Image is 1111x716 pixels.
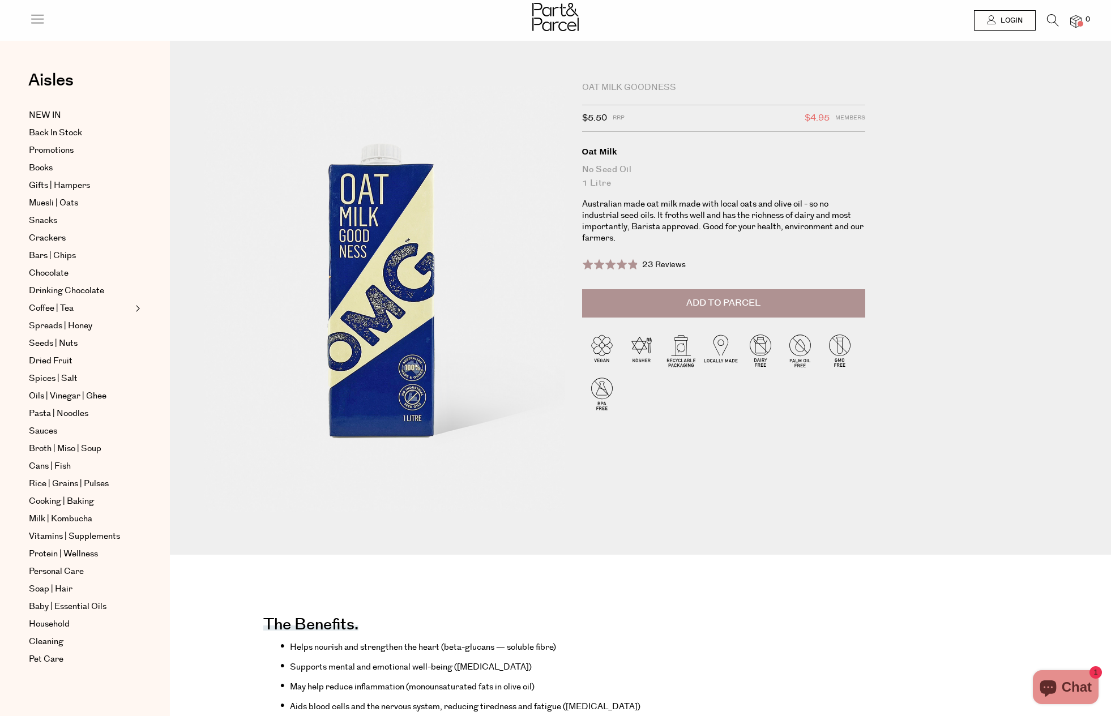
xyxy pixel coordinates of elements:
[29,600,132,614] a: Baby | Essential Oils
[29,512,132,526] a: Milk | Kombucha
[582,82,865,93] div: Oat Milk Goodness
[29,161,53,175] span: Books
[1083,15,1093,25] span: 0
[29,460,132,473] a: Cans | Fish
[290,661,532,673] span: Supports mental and emotional well-being ([MEDICAL_DATA])
[29,495,132,508] a: Cooking | Baking
[29,196,78,210] span: Muesli | Oats
[29,337,132,350] a: Seeds | Nuts
[582,199,865,244] p: Australian made oat milk made with local oats and olive oil - so no industrial seed oils. It frot...
[29,425,57,438] span: Sauces
[741,331,780,370] img: P_P-ICONS-Live_Bec_V11_Dairy_Free.svg
[29,284,104,298] span: Drinking Chocolate
[29,126,82,140] span: Back In Stock
[29,530,120,543] span: Vitamins | Supplements
[613,111,625,126] span: RRP
[29,530,132,543] a: Vitamins | Supplements
[29,231,132,245] a: Crackers
[29,618,70,631] span: Household
[1070,15,1082,27] a: 0
[29,407,88,421] span: Pasta | Noodles
[29,354,132,368] a: Dried Fruit
[29,249,132,263] a: Bars | Chips
[29,144,74,157] span: Promotions
[29,267,132,280] a: Chocolate
[29,389,132,403] a: Oils | Vinegar | Ghee
[29,547,98,561] span: Protein | Wellness
[582,163,865,190] div: No Seed Oil 1 Litre
[29,144,132,157] a: Promotions
[29,267,69,280] span: Chocolate
[820,331,860,370] img: P_P-ICONS-Live_Bec_V11_GMO_Free.svg
[29,442,101,456] span: Broth | Miso | Soup
[29,547,132,561] a: Protein | Wellness
[29,653,63,666] span: Pet Care
[835,111,865,126] span: Members
[974,10,1036,31] a: Login
[582,289,865,318] button: Add to Parcel
[1029,670,1102,707] inbox-online-store-chat: Shopify online store chat
[582,374,622,413] img: P_P-ICONS-Live_Bec_V11_BPA_Free.svg
[29,161,132,175] a: Books
[29,249,76,263] span: Bars | Chips
[29,407,132,421] a: Pasta | Noodles
[582,331,622,370] img: P_P-ICONS-Live_Bec_V11_Vegan.svg
[29,231,66,245] span: Crackers
[29,109,61,122] span: NEW IN
[29,618,132,631] a: Household
[532,3,579,31] img: Part&Parcel
[29,442,132,456] a: Broth | Miso | Soup
[29,302,74,315] span: Coffee | Tea
[29,460,71,473] span: Cans | Fish
[29,214,57,228] span: Snacks
[805,111,830,126] span: $4.95
[29,337,78,350] span: Seeds | Nuts
[642,259,686,271] span: 23 Reviews
[582,111,607,126] span: $5.50
[29,284,132,298] a: Drinking Chocolate
[29,196,132,210] a: Muesli | Oats
[28,72,74,100] a: Aisles
[133,302,140,315] button: Expand/Collapse Coffee | Tea
[29,582,132,596] a: Soap | Hair
[29,582,72,596] span: Soap | Hair
[701,331,741,370] img: P_P-ICONS-Live_Bec_V11_Locally_Made_2.svg
[29,565,84,578] span: Personal Care
[661,331,701,370] img: P_P-ICONS-Live_Bec_V11_Recyclable_Packaging.svg
[29,319,92,333] span: Spreads | Honey
[29,179,132,192] a: Gifts | Hampers
[622,331,661,370] img: P_P-ICONS-Live_Bec_V11_Kosher.svg
[28,68,74,93] span: Aisles
[29,635,63,649] span: Cleaning
[686,297,760,310] span: Add to Parcel
[29,512,92,526] span: Milk | Kombucha
[29,425,132,438] a: Sauces
[29,372,78,385] span: Spices | Salt
[582,146,865,157] div: Oat Milk
[29,319,132,333] a: Spreads | Honey
[280,678,722,694] li: May help reduce inflammation (monounsaturated fats in olive oil)
[290,701,640,713] span: Aids blood cells and the nervous system, reducing tiredness and fatigue ([MEDICAL_DATA])
[29,214,132,228] a: Snacks
[29,179,90,192] span: Gifts | Hampers
[29,477,109,491] span: Rice | Grains | Pulses
[29,126,132,140] a: Back In Stock
[998,16,1023,25] span: Login
[29,302,132,315] a: Coffee | Tea
[29,354,72,368] span: Dried Fruit
[29,389,106,403] span: Oils | Vinegar | Ghee
[29,109,132,122] a: NEW IN
[29,372,132,385] a: Spices | Salt
[290,641,556,653] span: Helps nourish and strengthen the heart (beta-glucans — soluble fibre)
[204,86,565,512] img: Oat Milk
[29,495,94,508] span: Cooking | Baking
[29,477,132,491] a: Rice | Grains | Pulses
[263,623,358,631] h4: The benefits.
[29,565,132,578] a: Personal Care
[780,331,820,370] img: P_P-ICONS-Live_Bec_V11_Palm_Oil_Free.svg
[29,653,132,666] a: Pet Care
[29,600,106,614] span: Baby | Essential Oils
[29,635,132,649] a: Cleaning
